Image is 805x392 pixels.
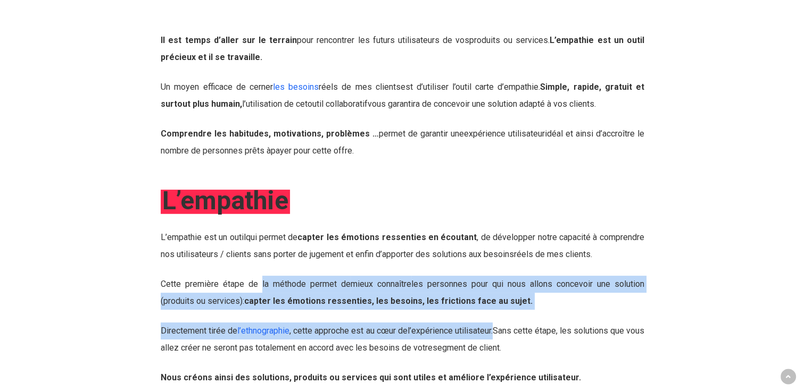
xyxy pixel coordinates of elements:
span: Directement tirée de , cette approche est au cœur de [161,326,407,336]
strong: capter les émotions ressenties, les besoins, les frictions face au sujet. [244,296,533,306]
span: l’expérience utilisateur. [408,326,493,336]
strong: Comprendre les habitudes, motivations, problèmes … [161,129,379,139]
strong: capter les émotions ressenties en écoutant [297,232,477,242]
strong: L’ [550,35,556,45]
span: permet de garantir une [161,129,464,139]
span: qui permet de , de développer notre capacité à comprendre nos utilisateurs / clients sans porter ... [161,232,644,259]
span: réels de mes clients [319,82,401,92]
span: Un moyen efficace de cerner [161,82,319,92]
span: segment de client [433,343,500,353]
span: . [548,35,556,45]
span: . [500,343,501,353]
span: L’ [161,232,167,242]
span: produits ou services) [163,296,243,306]
span: pour rencontrer les futurs utilisateurs de vos [161,35,469,45]
span: produits ou services [469,35,548,45]
span: expérience utilisateur [464,129,545,139]
span: outil collaboratif [308,99,368,109]
span: est d’utiliser l’outil carte d’empathie. [401,82,541,92]
a: l’ethnographie [237,326,289,336]
em: L’empathie [161,185,290,216]
span: payer pour cette offre. [271,146,354,156]
strong: Nous créons ainsi des solutions, produits ou services qui sont utiles et améliore l’expérience ut... [161,372,581,382]
span: . [591,249,592,259]
span: : [243,296,533,306]
a: les besoins [273,82,319,92]
span: mieux connaître [351,279,411,289]
span: vous garantira de concevoir une solution adapté à vos clients. [368,99,596,109]
span: Cette première étape de la méthode permet de [161,279,351,289]
span: empathie est un outil [167,232,245,242]
strong: Il est temps d’aller sur le terrain [161,35,297,45]
span: réels de mes clients [514,249,591,259]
